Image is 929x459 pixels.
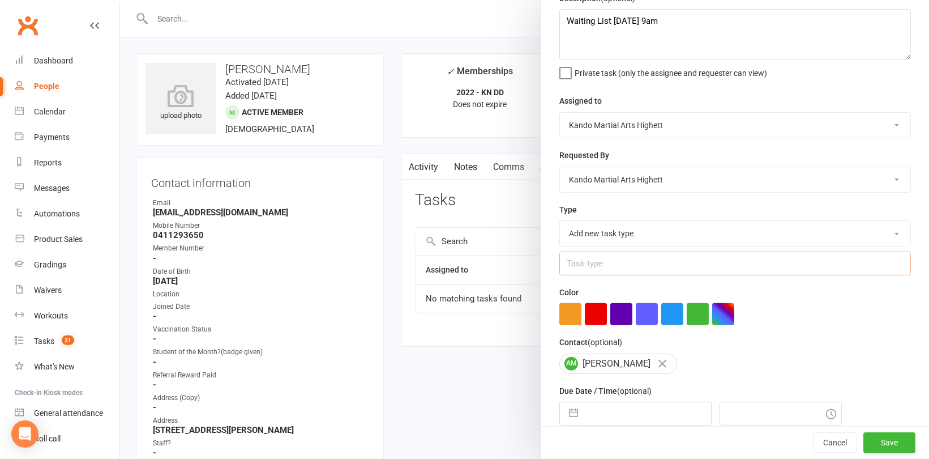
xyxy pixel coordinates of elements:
span: AM [564,357,578,371]
div: Calendar [34,107,66,116]
div: People [34,82,59,91]
a: Automations [15,201,119,227]
a: Workouts [15,303,119,329]
div: Product Sales [34,235,83,244]
div: Tasks [34,337,54,346]
div: Dashboard [34,56,73,65]
div: Gradings [34,260,66,269]
a: Roll call [15,426,119,452]
a: Payments [15,125,119,150]
div: Payments [34,133,70,142]
div: Messages [34,184,70,193]
label: Requested By [559,149,609,161]
a: Messages [15,176,119,201]
a: Gradings [15,252,119,278]
label: Due Date / Time [559,385,652,397]
div: Workouts [34,311,68,320]
a: Tasks 31 [15,329,119,354]
textarea: Waiting List [DATE] 9am [559,9,911,60]
a: Dashboard [15,48,119,74]
a: People [15,74,119,99]
button: Save [863,433,915,453]
div: Open Intercom Messenger [11,420,38,448]
a: Waivers [15,278,119,303]
small: (optional) [588,338,622,347]
label: Color [559,286,579,299]
div: Automations [34,209,80,218]
div: Waivers [34,286,62,295]
span: 31 [62,335,74,345]
a: Product Sales [15,227,119,252]
a: Calendar [15,99,119,125]
div: Reports [34,158,62,167]
a: What's New [15,354,119,380]
label: Assigned to [559,95,602,107]
a: Reports [15,150,119,176]
button: Cancel [814,433,857,453]
a: Clubworx [14,11,42,40]
a: General attendance kiosk mode [15,401,119,426]
div: What's New [34,362,75,371]
div: General attendance [34,409,103,418]
label: Type [559,203,577,216]
div: [PERSON_NAME] [559,354,677,374]
small: (optional) [617,386,652,396]
span: Private task (only the assignee and requester can view) [575,65,767,78]
label: Contact [559,336,622,348]
div: Roll call [34,434,61,443]
input: Task type [559,252,911,275]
